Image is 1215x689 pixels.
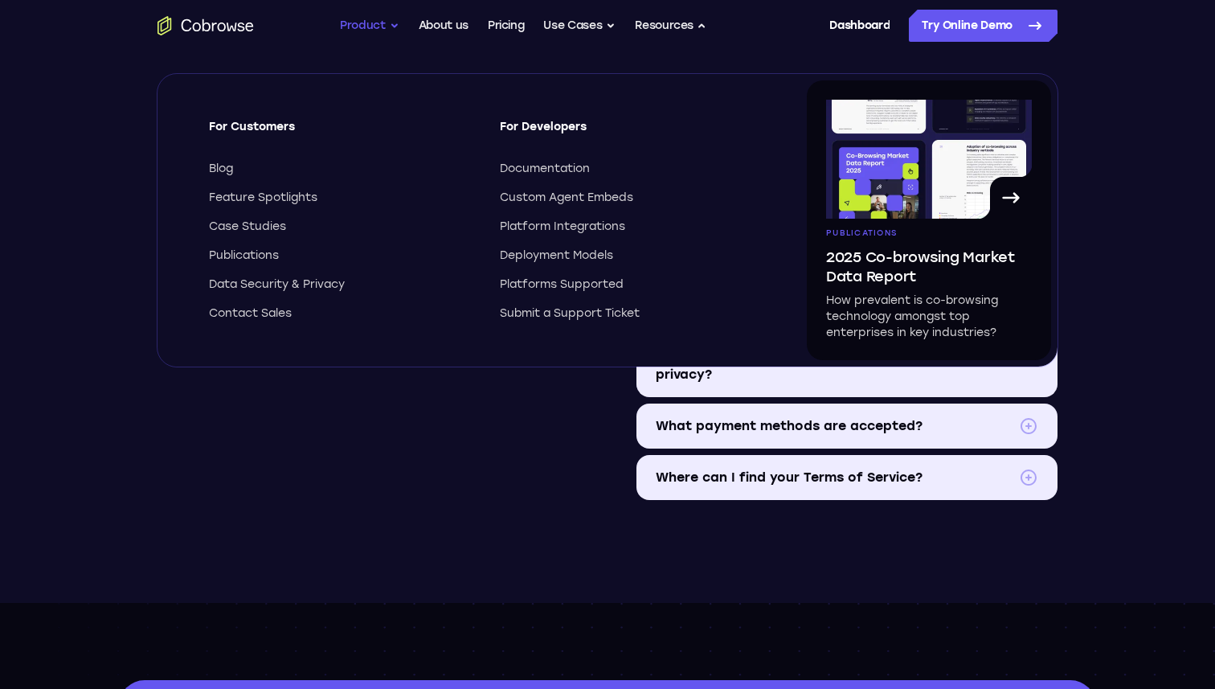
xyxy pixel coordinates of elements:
[209,277,345,293] span: Data Security & Privacy
[419,10,468,42] a: About us
[209,161,471,177] a: Blog
[500,277,624,293] span: Platforms Supported
[909,10,1057,42] a: Try Online Demo
[500,306,640,322] span: Submit a Support Ticket
[500,119,762,148] span: For Developers
[209,190,471,206] a: Feature Spotlights
[157,16,254,35] a: Go to the home page
[340,10,399,42] button: Product
[826,100,1032,219] img: A page from the browsing market ebook
[209,248,471,264] a: Publications
[500,161,762,177] a: Documentation
[500,219,762,235] a: Platform Integrations
[826,293,1032,341] p: How prevalent is co-browsing technology amongst top enterprises in key industries?
[209,219,471,235] a: Case Studies
[209,277,471,293] a: Data Security & Privacy
[500,306,762,322] a: Submit a Support Ticket
[209,190,317,206] span: Feature Spotlights
[209,161,233,177] span: Blog
[209,219,286,235] span: Case Studies
[209,306,292,322] span: Contact Sales
[656,416,1012,436] span: What payment methods are accepted?
[500,190,633,206] span: Custom Agent Embeds
[500,277,762,293] a: Platforms Supported
[829,10,890,42] a: Dashboard
[543,10,616,42] button: Use Cases
[636,404,1057,449] summary: What payment methods are accepted?
[636,455,1057,500] summary: Where can I find your Terms of Service?
[826,228,897,238] span: Publications
[826,248,1032,286] span: 2025 Co-browsing Market Data Report
[488,10,525,42] a: Pricing
[500,248,762,264] a: Deployment Models
[500,161,590,177] span: Documentation
[209,248,279,264] span: Publications
[635,10,707,42] button: Resources
[500,248,613,264] span: Deployment Models
[500,219,625,235] span: Platform Integrations
[209,119,471,148] span: For Customers
[209,306,471,322] a: Contact Sales
[500,190,762,206] a: Custom Agent Embeds
[656,468,1012,487] span: Where can I find your Terms of Service?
